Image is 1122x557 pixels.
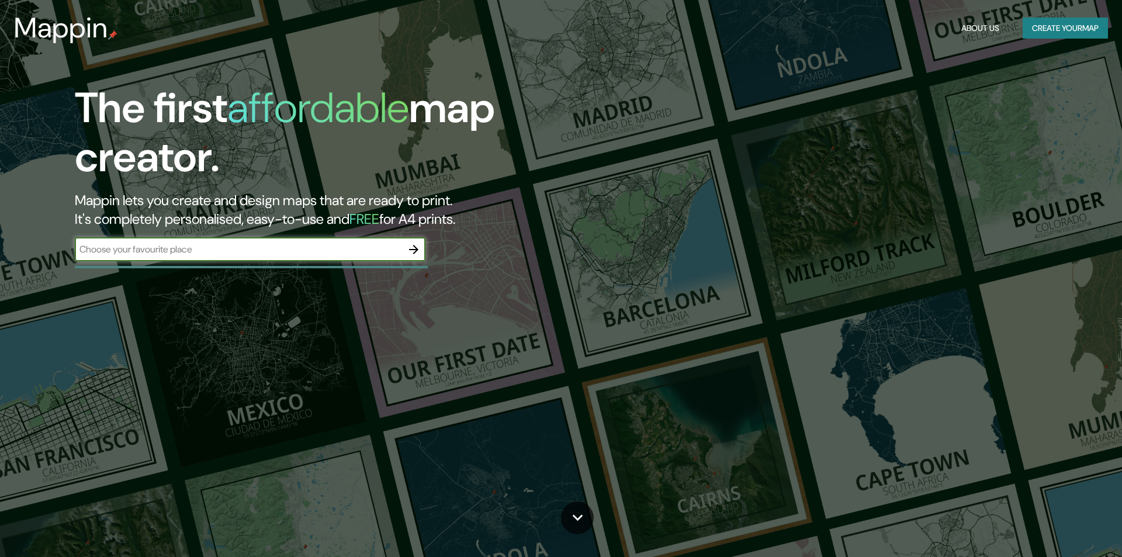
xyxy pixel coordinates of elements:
button: Create yourmap [1023,18,1108,39]
h2: Mappin lets you create and design maps that are ready to print. It's completely personalised, eas... [75,191,636,229]
h1: affordable [227,81,409,135]
img: mappin-pin [108,30,117,40]
iframe: Help widget launcher [1018,511,1109,544]
input: Choose your favourite place [75,243,402,256]
h1: The first map creator. [75,84,636,191]
h3: Mappin [14,12,108,44]
h5: FREE [349,210,379,228]
button: About Us [957,18,1004,39]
